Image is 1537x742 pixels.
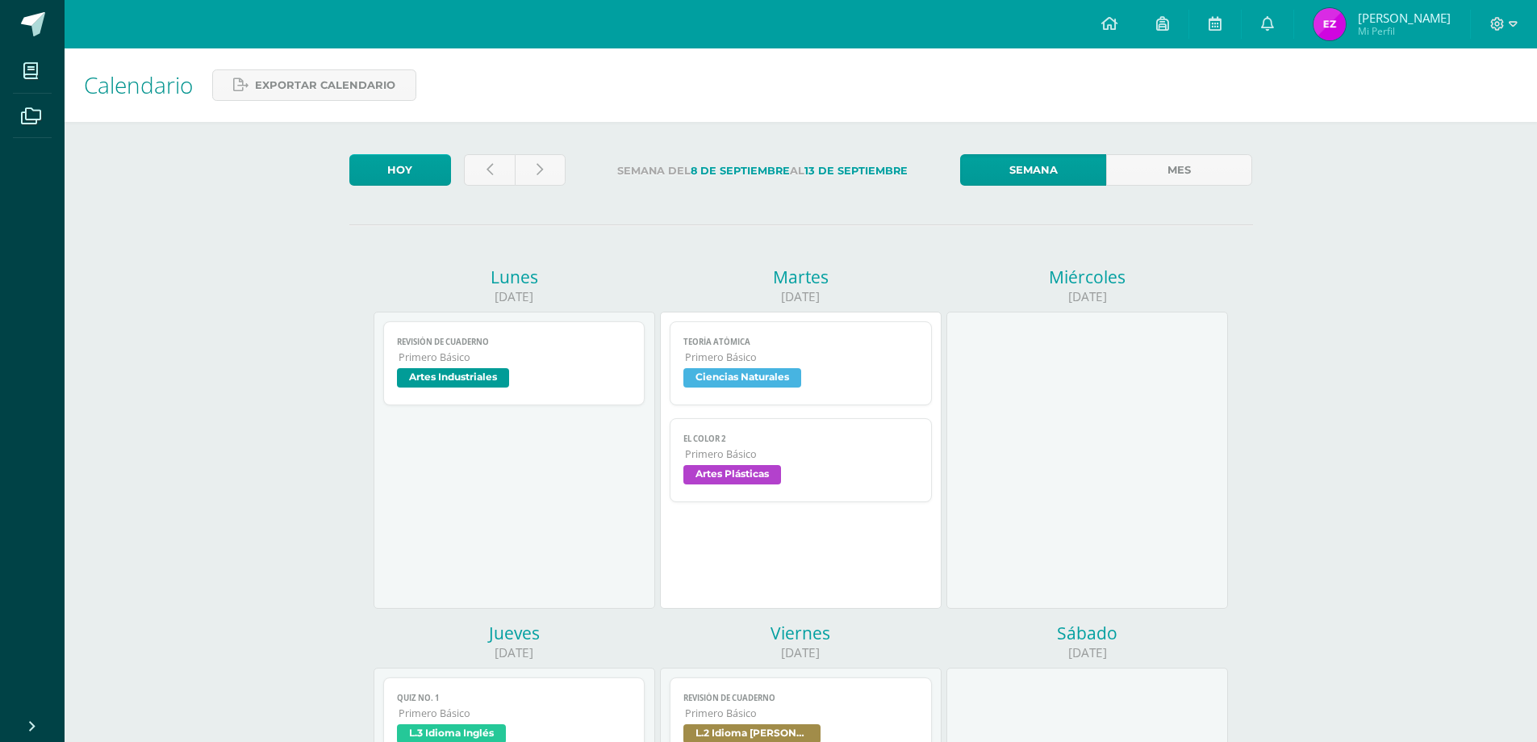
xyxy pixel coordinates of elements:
[374,622,655,644] div: Jueves
[399,706,632,720] span: Primero Básico
[349,154,451,186] a: Hoy
[683,434,918,444] span: El color 2
[683,368,801,388] span: Ciencias Naturales
[374,266,655,288] div: Lunes
[685,706,918,720] span: Primero Básico
[1358,10,1451,26] span: [PERSON_NAME]
[946,644,1228,661] div: [DATE]
[685,447,918,461] span: Primero Básico
[397,368,509,388] span: Artes Industriales
[691,165,790,177] strong: 8 de Septiembre
[804,165,908,177] strong: 13 de Septiembre
[683,465,781,484] span: Artes Plásticas
[1358,24,1451,38] span: Mi Perfil
[670,418,932,502] a: El color 2Primero BásicoArtes Plásticas
[399,350,632,364] span: Primero Básico
[374,288,655,305] div: [DATE]
[946,266,1228,288] div: Miércoles
[397,693,632,703] span: Quiz No. 1
[255,70,395,100] span: Exportar calendario
[660,622,942,644] div: Viernes
[212,69,416,101] a: Exportar calendario
[660,644,942,661] div: [DATE]
[1314,8,1346,40] img: 687af13bb66982c3e5287b72cc16effe.png
[683,337,918,347] span: Teoría Atómica
[670,321,932,405] a: Teoría AtómicaPrimero BásicoCiencias Naturales
[1106,154,1252,186] a: Mes
[660,266,942,288] div: Martes
[383,321,645,405] a: Revisión de cuadernoPrimero BásicoArtes Industriales
[397,337,632,347] span: Revisión de cuaderno
[578,154,947,187] label: Semana del al
[660,288,942,305] div: [DATE]
[685,350,918,364] span: Primero Básico
[946,622,1228,644] div: Sábado
[84,69,193,100] span: Calendario
[374,644,655,661] div: [DATE]
[960,154,1106,186] a: Semana
[946,288,1228,305] div: [DATE]
[683,693,918,703] span: Revisión de cuaderno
